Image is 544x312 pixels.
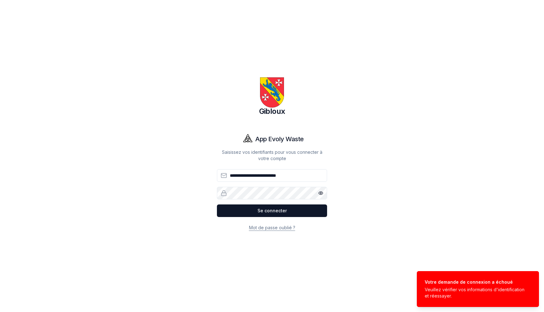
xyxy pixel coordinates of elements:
h1: App Evoly Waste [255,135,304,143]
div: Votre demande de connexion a échoué [425,279,529,285]
img: Gibloux Logo [257,77,287,108]
a: Mot de passe oublié ? [249,225,295,230]
div: Veuillez vérifier vos informations d'identification et réessayer. [425,287,529,299]
p: Saisissez vos identifiants pour vous connecter à votre compte [217,149,327,162]
h1: Gibloux [217,106,327,116]
button: Se connecter [217,204,327,217]
img: Evoly Logo [240,131,255,147]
